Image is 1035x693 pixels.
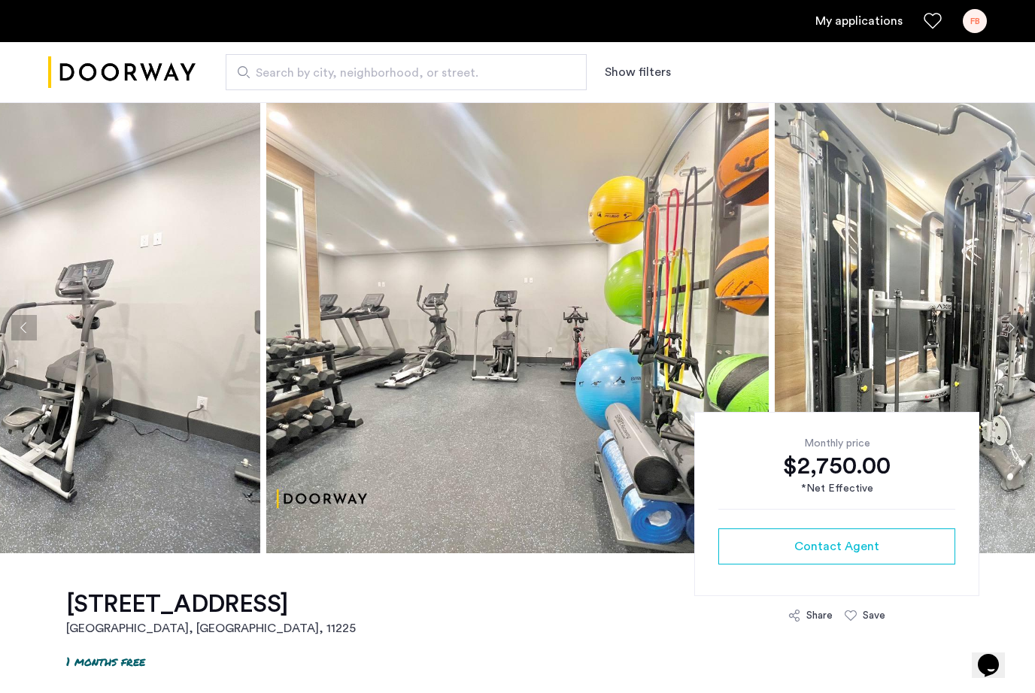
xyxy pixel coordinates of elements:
a: [STREET_ADDRESS][GEOGRAPHIC_DATA], [GEOGRAPHIC_DATA], 11225 [66,589,356,637]
h1: [STREET_ADDRESS] [66,589,356,619]
span: Contact Agent [794,537,879,555]
input: Apartment Search [226,54,587,90]
button: Previous apartment [11,315,37,340]
button: Next apartment [998,315,1024,340]
div: FB [963,9,987,33]
a: Cazamio logo [48,44,196,101]
a: Favorites [924,12,942,30]
div: Share [806,608,833,623]
div: Monthly price [718,436,955,451]
div: Save [863,608,885,623]
iframe: chat widget [972,633,1020,678]
div: *Net Effective [718,481,955,497]
h2: [GEOGRAPHIC_DATA], [GEOGRAPHIC_DATA] , 11225 [66,619,356,637]
button: Show or hide filters [605,63,671,81]
div: $2,750.00 [718,451,955,481]
p: 1 months free [66,652,145,670]
button: button [718,528,955,564]
img: apartment [266,102,769,553]
img: logo [48,44,196,101]
span: Search by city, neighborhood, or street. [256,64,545,82]
a: My application [815,12,903,30]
